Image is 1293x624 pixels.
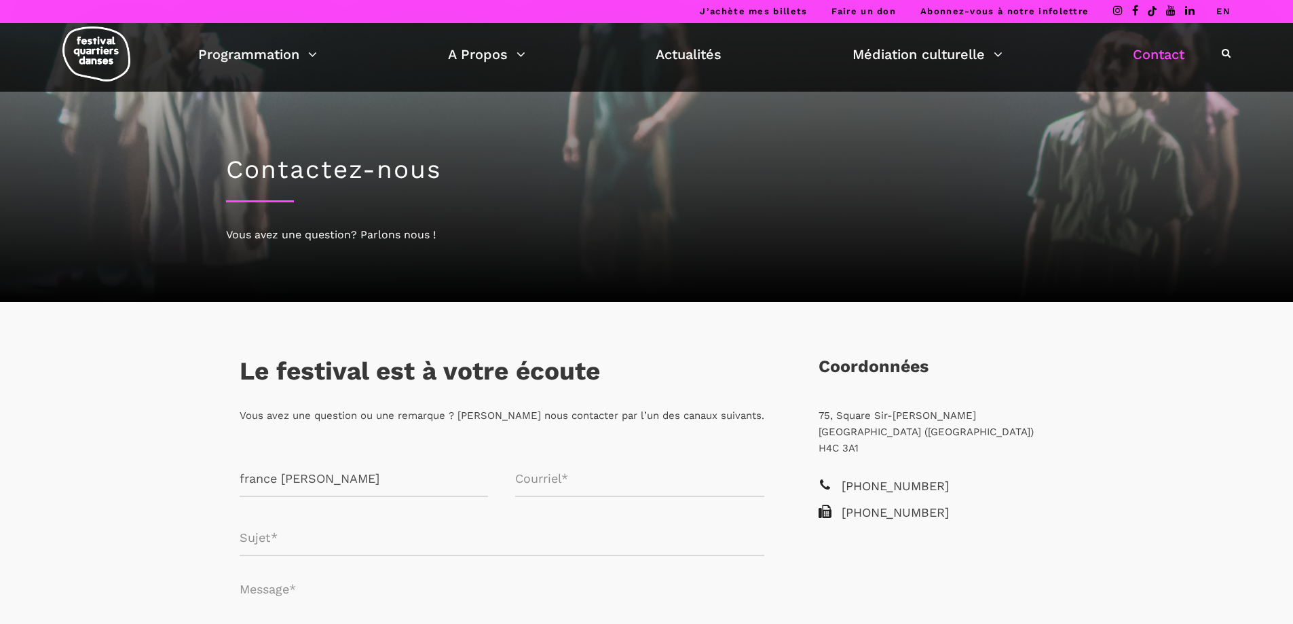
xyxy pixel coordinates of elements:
[920,6,1089,16] a: Abonnez-vous à notre infolettre
[819,407,1054,456] p: 75, Square Sir-[PERSON_NAME] [GEOGRAPHIC_DATA] ([GEOGRAPHIC_DATA]) H4C 3A1
[1133,43,1184,66] a: Contact
[226,155,1068,185] h1: Contactez-nous
[819,356,929,390] h3: Coordonnées
[515,461,764,497] input: Courriel*
[842,503,1054,523] span: [PHONE_NUMBER]
[198,43,317,66] a: Programmation
[1216,6,1231,16] a: EN
[240,520,764,556] input: Sujet*
[852,43,1002,66] a: Médiation culturelle
[240,407,764,424] p: Vous avez une question ou une remarque ? [PERSON_NAME] nous contacter par l’un des canaux suivants.
[842,477,1054,496] span: [PHONE_NUMBER]
[656,43,722,66] a: Actualités
[62,26,130,81] img: logo-fqd-med
[240,461,489,497] input: Nom complet*
[226,226,1068,244] div: Vous avez une question? Parlons nous !
[448,43,525,66] a: A Propos
[700,6,807,16] a: J’achète mes billets
[240,356,600,390] h3: Le festival est à votre écoute
[831,6,896,16] a: Faire un don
